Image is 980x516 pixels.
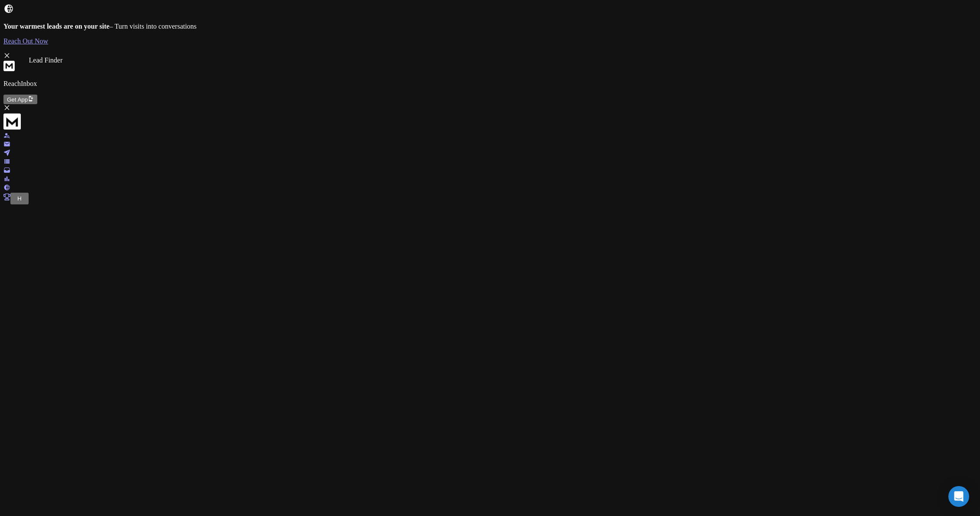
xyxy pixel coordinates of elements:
div: Open Intercom Messenger [948,486,969,507]
button: Get App [3,95,37,104]
button: H [14,194,25,203]
a: Reach Out Now [3,37,977,45]
span: H [17,195,22,202]
button: H [10,193,29,204]
p: ReachInbox [3,80,977,88]
strong: Your warmest leads are on your site [3,23,109,30]
div: Lead Finder [29,56,63,64]
p: – Turn visits into conversations [3,23,977,30]
img: logo [3,113,21,130]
